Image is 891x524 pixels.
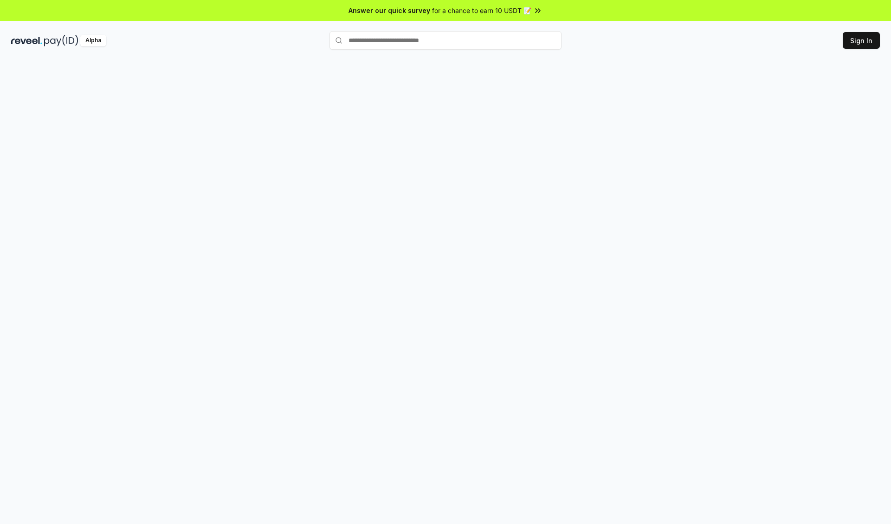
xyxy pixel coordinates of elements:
button: Sign In [843,32,880,49]
img: pay_id [44,35,78,46]
span: Answer our quick survey [349,6,430,15]
div: Alpha [80,35,106,46]
img: reveel_dark [11,35,42,46]
span: for a chance to earn 10 USDT 📝 [432,6,531,15]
